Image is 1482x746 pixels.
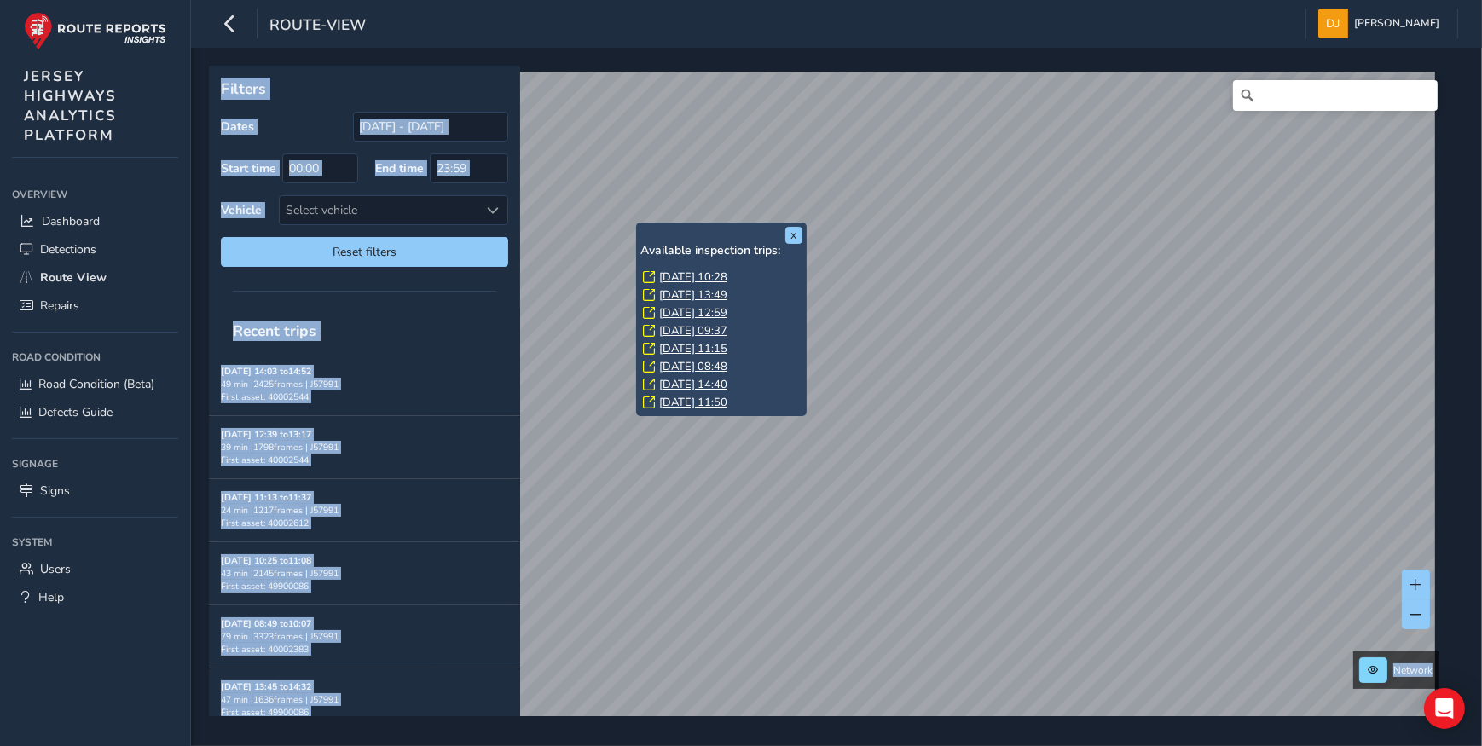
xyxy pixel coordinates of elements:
a: [DATE] 11:15 [659,341,727,356]
span: Defects Guide [38,404,113,420]
span: Route View [40,269,107,286]
span: route-view [269,14,366,38]
span: First asset: 49900086 [221,580,309,593]
label: End time [375,160,424,176]
span: First asset: 40002612 [221,517,309,529]
button: Reset filters [221,237,508,267]
span: Recent trips [221,309,328,353]
a: Dashboard [12,207,178,235]
a: Route View [12,263,178,292]
a: [DATE] 10:28 [659,269,727,285]
div: 79 min | 3323 frames | J57991 [221,630,508,643]
a: Signs [12,477,178,505]
span: Detections [40,241,96,257]
span: JERSEY HIGHWAYS ANALYTICS PLATFORM [24,67,117,145]
span: First asset: 40002544 [221,390,309,403]
div: 49 min | 2425 frames | J57991 [221,378,508,390]
a: [DATE] 12:59 [659,305,727,321]
a: Repairs [12,292,178,320]
h6: Available inspection trips: [640,244,802,258]
div: Overview [12,182,178,207]
a: Road Condition (Beta) [12,370,178,398]
a: Detections [12,235,178,263]
span: Users [40,561,71,577]
canvas: Map [215,72,1435,736]
span: Dashboard [42,213,100,229]
span: First asset: 40002544 [221,454,309,466]
button: [PERSON_NAME] [1318,9,1445,38]
span: Reset filters [234,244,495,260]
strong: [DATE] 08:49 to 10:07 [221,617,311,630]
label: Dates [221,119,254,135]
strong: [DATE] 11:13 to 11:37 [221,491,311,504]
span: [PERSON_NAME] [1354,9,1439,38]
img: diamond-layout [1318,9,1348,38]
label: Vehicle [221,202,262,218]
div: 39 min | 1798 frames | J57991 [221,441,508,454]
div: System [12,529,178,555]
span: Repairs [40,298,79,314]
span: Signs [40,483,70,499]
span: Road Condition (Beta) [38,376,154,392]
strong: [DATE] 13:45 to 14:32 [221,680,311,693]
a: [DATE] 08:48 [659,359,727,374]
span: First asset: 49900086 [221,706,309,719]
div: Open Intercom Messenger [1424,688,1465,729]
button: x [785,227,802,244]
label: Start time [221,160,276,176]
div: 47 min | 1636 frames | J57991 [221,693,508,706]
a: [DATE] 13:49 [659,287,727,303]
div: 43 min | 2145 frames | J57991 [221,567,508,580]
a: Defects Guide [12,398,178,426]
div: Road Condition [12,344,178,370]
a: [DATE] 09:52 [659,413,727,428]
strong: [DATE] 10:25 to 11:08 [221,554,311,567]
a: [DATE] 09:37 [659,323,727,338]
p: Filters [221,78,508,100]
a: Users [12,555,178,583]
div: Select vehicle [280,196,479,224]
div: 24 min | 1217 frames | J57991 [221,504,508,517]
a: [DATE] 14:40 [659,377,727,392]
a: Help [12,583,178,611]
span: Help [38,589,64,605]
span: First asset: 40002383 [221,643,309,656]
strong: [DATE] 12:39 to 13:17 [221,428,311,441]
div: Signage [12,451,178,477]
img: rr logo [24,12,166,50]
input: Search [1233,80,1438,111]
strong: [DATE] 14:03 to 14:52 [221,365,311,378]
span: Network [1393,663,1433,677]
a: [DATE] 11:50 [659,395,727,410]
